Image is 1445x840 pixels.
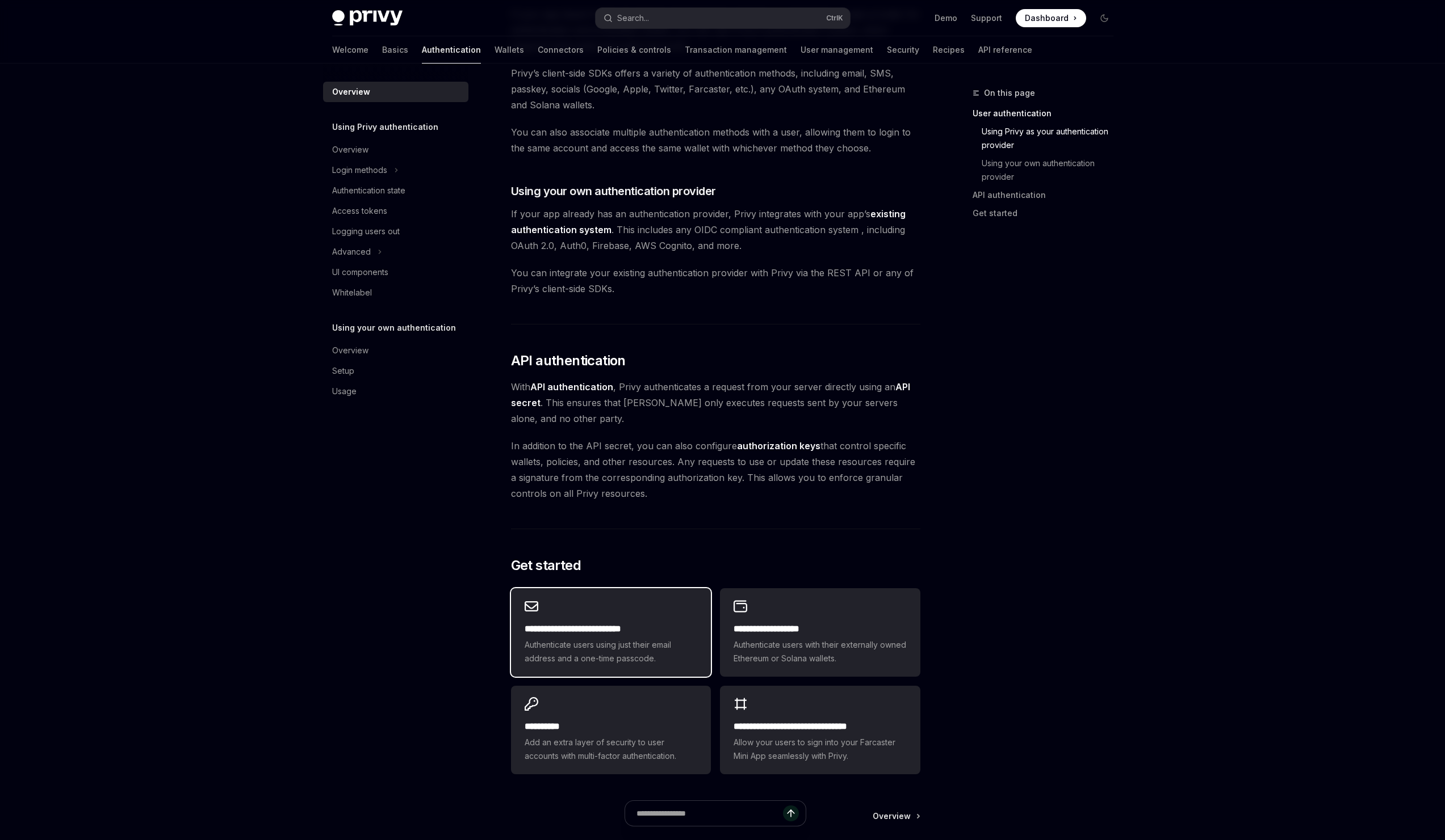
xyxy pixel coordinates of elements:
[734,638,906,665] span: Authenticate users with their externally owned Ethereum or Solana wallets.
[737,440,820,451] strong: authorization keys
[982,123,1123,154] a: Using Privy as your authentication provider
[973,204,1123,222] a: Get started
[332,385,357,398] div: Usage
[332,36,368,64] a: Welcome
[511,124,920,156] span: You can also associate multiple authentication methods with a user, allowing them to login to the...
[511,438,920,501] span: In addition to the API secret, you can also configure that control specific wallets, policies, an...
[826,14,843,23] span: Ctrl K
[323,262,468,282] a: UI components
[596,8,850,28] button: Search...CtrlK
[887,36,919,64] a: Security
[332,143,368,157] div: Overview
[597,36,671,64] a: Policies & controls
[382,36,408,64] a: Basics
[323,221,468,242] a: Logging users out
[332,10,403,26] img: dark logo
[971,12,1002,24] a: Support
[617,11,649,25] div: Search...
[935,12,957,24] a: Demo
[511,65,920,113] span: Privy’s client-side SDKs offers a variety of authentication methods, including email, SMS, passke...
[323,140,468,160] a: Overview
[1095,9,1113,27] button: Toggle dark mode
[323,381,468,402] a: Usage
[538,36,584,64] a: Connectors
[530,381,613,392] strong: API authentication
[332,163,387,177] div: Login methods
[332,364,354,378] div: Setup
[511,265,920,297] span: You can integrate your existing authentication provider with Privy via the REST API or any of Pri...
[982,154,1123,186] a: Using your own authentication provider
[685,36,787,64] a: Transaction management
[973,186,1123,204] a: API authentication
[984,86,1035,100] span: On this page
[323,361,468,381] a: Setup
[332,225,400,238] div: Logging users out
[332,344,368,357] div: Overview
[973,104,1123,123] a: User authentication
[525,736,697,763] span: Add an extra layer of security to user accounts with multi-factor authentication.
[332,245,371,259] div: Advanced
[783,805,799,821] button: Send message
[720,588,920,677] a: **** **** **** ****Authenticate users with their externally owned Ethereum or Solana wallets.
[495,36,524,64] a: Wallets
[801,36,873,64] a: User management
[1016,9,1086,27] a: Dashboard
[332,184,405,197] div: Authentication state
[332,204,387,218] div: Access tokens
[422,36,481,64] a: Authentication
[978,36,1032,64] a: API reference
[332,286,372,299] div: Whitelabel
[734,736,906,763] span: Allow your users to sign into your Farcaster Mini App seamlessly with Privy.
[511,352,626,370] span: API authentication
[511,206,920,254] span: If your app already has an authentication provider, Privy integrates with your app’s . This inclu...
[933,36,965,64] a: Recipes
[323,340,468,361] a: Overview
[511,183,716,199] span: Using your own authentication provider
[511,686,711,774] a: **** *****Add an extra layer of security to user accounts with multi-factor authentication.
[525,638,697,665] span: Authenticate users using just their email address and a one-time passcode.
[323,180,468,201] a: Authentication state
[511,379,920,427] span: With , Privy authenticates a request from your server directly using an . This ensures that [PERS...
[511,556,581,575] span: Get started
[323,82,468,102] a: Overview
[332,85,370,99] div: Overview
[332,120,438,134] h5: Using Privy authentication
[323,201,468,221] a: Access tokens
[332,265,388,279] div: UI components
[332,321,456,335] h5: Using your own authentication
[323,282,468,303] a: Whitelabel
[1025,12,1069,24] span: Dashboard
